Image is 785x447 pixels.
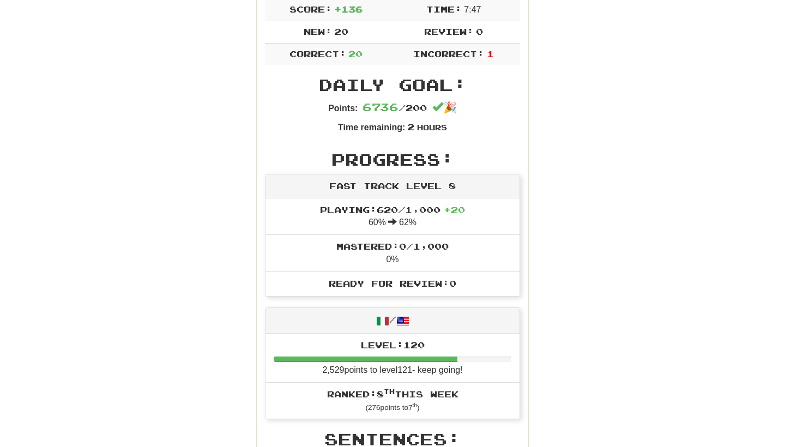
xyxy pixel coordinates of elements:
[289,4,332,14] span: Score:
[327,389,458,399] span: Ranked: 8 this week
[265,174,520,198] div: Fast Track Level 8
[338,123,405,132] strong: Time remaining:
[304,26,332,37] span: New:
[363,100,398,113] span: 6736
[417,123,447,132] small: Hours
[476,26,483,37] span: 0
[487,49,494,59] span: 1
[348,49,363,59] span: 20
[384,388,395,395] sup: th
[413,402,418,408] sup: th
[432,101,457,113] span: 🎉
[464,5,481,14] span: 7 : 47
[426,4,462,14] span: Time:
[265,198,520,235] li: 60% 62%
[444,204,465,215] span: + 20
[361,340,425,350] span: Level: 120
[320,204,465,215] span: Playing: 620 / 1,000
[329,278,456,288] span: Ready for Review: 0
[413,49,484,59] span: Incorrect:
[334,4,363,14] span: + 136
[424,26,474,37] span: Review:
[265,76,520,94] h2: Daily Goal:
[265,308,520,334] div: /
[334,26,348,37] span: 20
[328,104,358,113] strong: Points:
[265,234,520,272] li: 0%
[265,334,520,383] li: 2,529 points to level 121 - keep going!
[407,122,414,132] span: 2
[265,150,520,168] h2: Progress:
[336,241,449,251] span: Mastered: 0 / 1,000
[365,403,419,412] small: ( 276 points to 7 )
[363,102,427,113] span: / 200
[289,49,346,59] span: Correct:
